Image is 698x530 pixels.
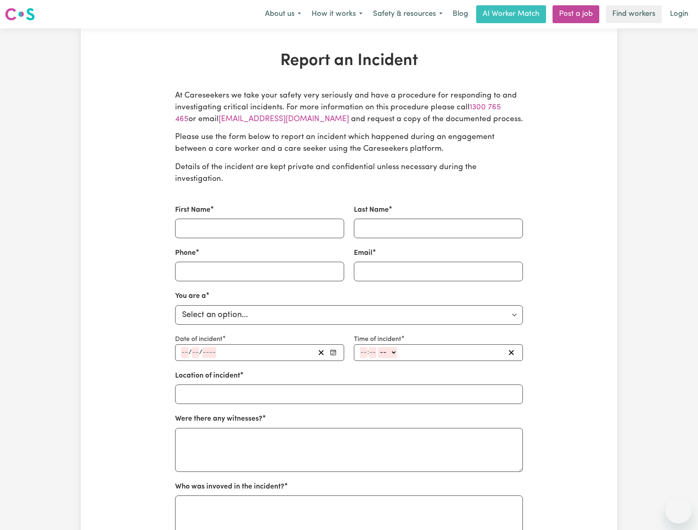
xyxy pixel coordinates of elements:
[448,5,473,23] a: Blog
[5,5,35,24] a: Careseekers logo
[606,5,662,23] a: Find workers
[175,482,284,492] label: Who was invoved in the incident?
[315,347,327,358] button: Reset date
[175,371,240,381] label: Location of incident
[354,335,401,344] label: Time of incident
[175,291,206,302] label: You are a
[476,5,546,23] a: AI Worker Match
[368,6,448,23] button: Safety & resources
[367,349,369,356] span: :
[199,349,202,356] span: /
[202,347,216,358] input: ----
[175,248,196,258] label: Phone
[306,6,368,23] button: How it works
[175,162,523,185] p: Details of the incident are kept private and confidential unless necessary during the investigation.
[175,414,262,424] label: Were there any witnesses?
[192,347,199,358] input: --
[175,132,523,155] p: Please use the form below to report an incident which happened during an engagement between a car...
[369,347,376,358] input: --
[260,6,306,23] button: About us
[553,5,599,23] a: Post a job
[665,497,691,523] iframe: Button to launch messaging window
[175,90,523,125] p: At Careseekers we take your safety very seriously and have a procedure for responding to and inve...
[665,5,693,23] a: Login
[360,347,367,358] input: --
[175,335,222,344] label: Date of incident
[354,248,373,258] label: Email
[189,349,192,356] span: /
[175,104,501,123] a: 1300 765 465
[175,51,523,71] h1: Report an Incident
[5,7,35,22] img: Careseekers logo
[219,115,349,123] a: [EMAIL_ADDRESS][DOMAIN_NAME]
[175,205,210,215] label: First Name
[327,347,339,358] button: Enter the date of the incident
[181,347,189,358] input: --
[354,205,389,215] label: Last Name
